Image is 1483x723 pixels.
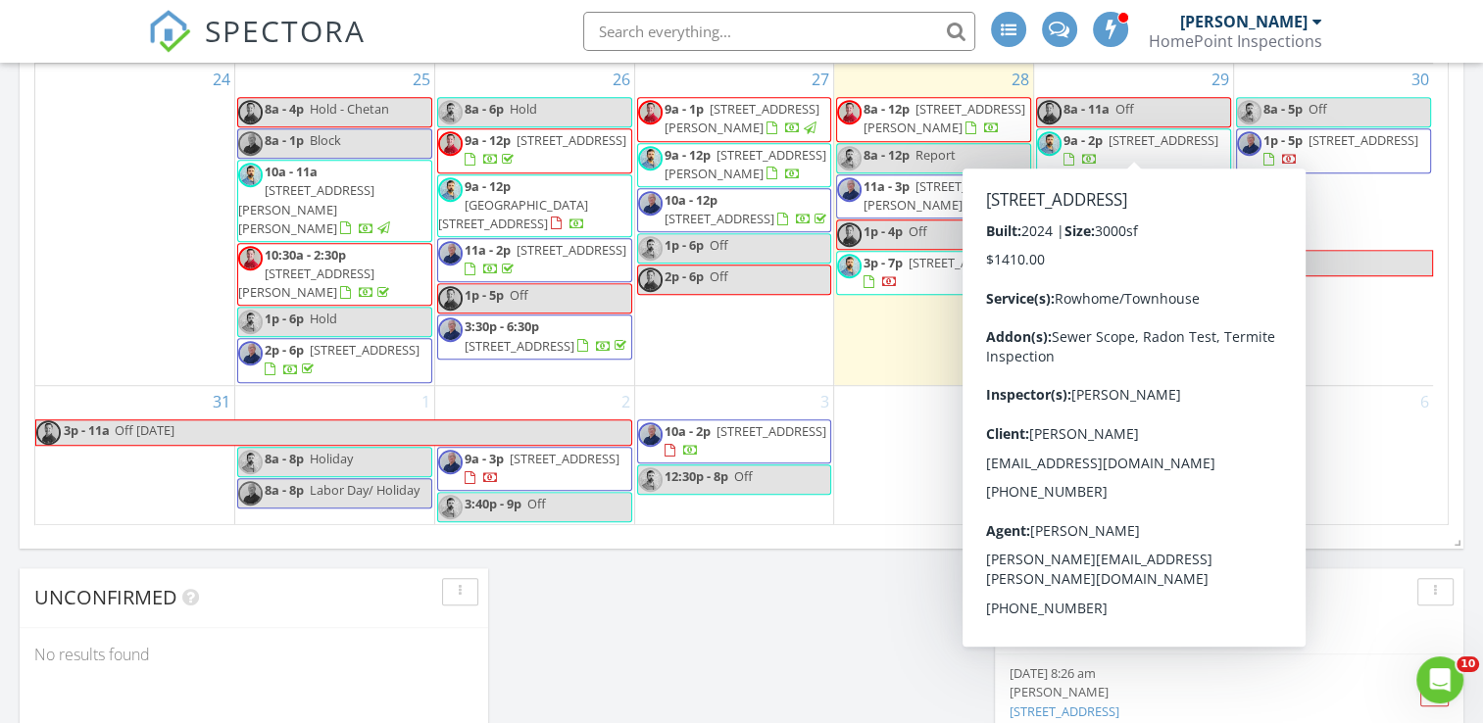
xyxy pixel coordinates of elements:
[1010,664,1375,721] a: [DATE] 8:26 am [PERSON_NAME] [STREET_ADDRESS]
[808,64,833,95] a: Go to August 27, 2025
[437,314,632,359] a: 3:30p - 6:30p [STREET_ADDRESS]
[265,481,304,499] span: 8a - 8p
[1063,209,1211,245] a: 11:30a - 3:30p [STREET_ADDRESS]
[638,146,663,170] img: tom_2.jpg
[237,338,432,382] a: 2p - 6p [STREET_ADDRESS]
[665,146,711,164] span: 9a - 12p
[235,385,435,524] td: Go to September 1, 2025
[434,385,634,524] td: Go to September 2, 2025
[1237,100,1261,124] img: tom_2.jpg
[209,386,234,417] a: Go to August 31, 2025
[238,100,263,124] img: profile_pic_1.png
[638,236,663,261] img: tom_2.jpg
[909,222,927,240] span: Off
[237,243,432,307] a: 10:30a - 2:30p [STREET_ADDRESS][PERSON_NAME]
[837,254,862,278] img: tom_2.jpg
[1233,64,1433,386] td: Go to August 30, 2025
[665,191,717,209] span: 10a - 12p
[1063,281,1103,299] span: 3p - 7p
[836,251,1031,295] a: 3p - 7p [STREET_ADDRESS]
[837,100,862,124] img: profile_pic_1.png
[265,163,318,180] span: 10a - 11a
[837,146,862,170] img: tom_2.jpg
[909,254,1018,271] span: [STREET_ADDRESS]
[238,131,263,156] img: new_head_shot_2.jpg
[864,254,903,271] span: 3p - 7p
[465,131,626,168] a: 9a - 12p [STREET_ADDRESS]
[438,177,463,202] img: tom_2.jpg
[1008,64,1033,95] a: Go to August 28, 2025
[834,64,1034,386] td: Go to August 28, 2025
[510,450,619,467] span: [STREET_ADDRESS]
[265,310,304,327] span: 1p - 6p
[310,481,420,499] span: Labor Day/ Holiday
[1010,702,1119,720] a: [STREET_ADDRESS]
[35,64,235,386] td: Go to August 24, 2025
[836,97,1031,141] a: 8a - 12p [STREET_ADDRESS][PERSON_NAME]
[665,236,704,254] span: 1p - 6p
[238,246,393,301] a: 10:30a - 2:30p [STREET_ADDRESS][PERSON_NAME]
[409,64,434,95] a: Go to August 25, 2025
[837,222,862,247] img: profile_pic_1.png
[665,267,704,285] span: 2p - 6p
[517,131,626,149] span: [STREET_ADDRESS]
[1237,131,1261,156] img: new_head_shot_2.jpg
[115,421,174,439] span: Off [DATE]
[638,100,663,124] img: profile_pic_1.png
[36,420,61,445] img: profile_pic_1.png
[864,146,910,164] span: 8a - 12p
[465,317,630,354] a: 3:30p - 6:30p [STREET_ADDRESS]
[665,191,830,227] a: 10a - 12p [STREET_ADDRESS]
[465,131,511,149] span: 9a - 12p
[1122,177,1182,195] span: Marketing
[1016,386,1033,417] a: Go to September 4, 2025
[1010,683,1375,701] div: [PERSON_NAME]
[437,238,632,282] a: 11a - 2p [STREET_ADDRESS]
[634,64,834,386] td: Go to August 27, 2025
[438,196,588,232] span: [GEOGRAPHIC_DATA][STREET_ADDRESS]
[864,177,1025,214] a: 11a - 3p [STREET_ADDRESS][PERSON_NAME]
[836,174,1031,218] a: 11a - 3p [STREET_ADDRESS][PERSON_NAME]
[1034,64,1234,386] td: Go to August 29, 2025
[665,146,826,182] a: 9a - 12p [STREET_ADDRESS][PERSON_NAME]
[1263,131,1303,149] span: 1p - 5p
[465,177,511,195] span: 9a - 12p
[148,10,191,53] img: The Best Home Inspection Software - Spectora
[438,317,463,342] img: new_head_shot_2.jpg
[265,131,304,149] span: 8a - 1p
[20,628,488,681] div: No results found
[1063,131,1218,168] a: 9a - 2p [STREET_ADDRESS]
[1036,128,1231,172] a: 9a - 2p [STREET_ADDRESS]
[438,286,463,311] img: profile_pic_1.png
[1233,385,1433,524] td: Go to September 6, 2025
[510,286,528,304] span: Off
[864,254,1018,290] a: 3p - 7p [STREET_ADDRESS]
[1034,385,1234,524] td: Go to September 5, 2025
[864,177,910,195] span: 11a - 3p
[238,163,263,187] img: tom_2.jpg
[437,174,632,238] a: 9a - 12p [GEOGRAPHIC_DATA][STREET_ADDRESS]
[638,191,663,216] img: new_head_shot_2.jpg
[434,64,634,386] td: Go to August 26, 2025
[1115,252,1175,269] span: Off [DATE]
[1037,100,1062,124] img: profile_pic_1.png
[265,450,304,467] span: 8a - 8p
[209,64,234,95] a: Go to August 24, 2025
[238,163,393,237] a: 10a - 11a [STREET_ADDRESS][PERSON_NAME][PERSON_NAME]
[864,222,903,240] span: 1p - 4p
[717,422,826,440] span: [STREET_ADDRESS]
[665,146,826,182] span: [STREET_ADDRESS][PERSON_NAME]
[63,420,111,445] span: 3p - 11a
[834,385,1034,524] td: Go to September 4, 2025
[1416,386,1433,417] a: Go to September 6, 2025
[665,467,728,485] span: 12:30p - 8p
[465,495,521,512] span: 3:40p - 9p
[148,26,366,68] a: SPECTORA
[637,143,832,187] a: 9a - 12p [STREET_ADDRESS][PERSON_NAME]
[1263,131,1418,168] a: 1p - 5p [STREET_ADDRESS]
[438,177,588,232] a: 9a - 12p [GEOGRAPHIC_DATA][STREET_ADDRESS]
[465,100,504,118] span: 8a - 6p
[418,386,434,417] a: Go to September 1, 2025
[1037,281,1062,306] img: tom_2.jpg
[864,100,1025,136] span: [STREET_ADDRESS][PERSON_NAME]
